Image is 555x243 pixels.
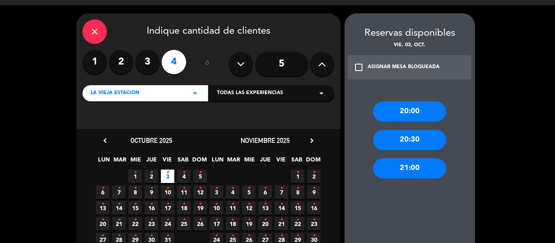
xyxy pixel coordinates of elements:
span: 19 [242,217,256,230]
i: • [134,229,137,242]
div: vie. 03, oct. [345,41,475,49]
label: 1 [82,50,107,74]
div: Reservas disponibles [345,26,475,41]
i: • [117,213,120,226]
i: • [280,182,283,195]
i: • [199,213,202,226]
span: 16 [145,201,158,215]
span: 18 [226,217,239,230]
span: 7 [112,185,126,199]
span: 16 [307,201,321,215]
span: 17 [210,217,223,230]
i: • [247,182,250,195]
span: 10 [210,201,223,215]
i: • [101,182,104,195]
i: • [150,229,153,242]
i: • [182,182,185,195]
i: • [134,182,137,195]
span: Todas las experiencias [217,89,283,97]
span: LUN [97,155,111,168]
i: • [312,182,315,195]
i: chevron_left [101,136,109,145]
i: check_box_outline_blank [354,62,364,72]
span: 13 [96,201,109,215]
i: • [150,198,153,211]
span: 3 [161,170,174,183]
span: 12 [193,185,207,199]
i: • [166,229,169,242]
i: • [182,166,185,179]
span: 23 [145,217,158,230]
span: MAR [227,155,240,168]
i: • [182,213,185,226]
i: • [101,229,104,242]
label: 4 [162,50,186,74]
i: • [215,198,218,211]
i: • [215,213,218,226]
label: 2 [109,50,133,74]
i: • [150,182,153,195]
span: JUE [258,155,272,168]
span: 5 [193,170,207,183]
span: 21 [112,217,126,230]
i: • [134,198,137,211]
i: arrow_drop_down [317,88,326,98]
i: • [312,213,315,226]
i: • [231,198,234,211]
i: • [247,213,250,226]
i: • [264,198,267,211]
span: 8 [291,185,304,199]
span: 1 [291,170,304,183]
span: DOM [192,155,206,168]
i: • [199,198,202,211]
i: chevron_right [308,136,316,145]
i: • [134,166,137,179]
span: 15 [128,201,142,215]
span: 2 [307,170,321,183]
span: 25 [177,217,191,230]
i: • [182,198,185,211]
div: 21:00 [373,158,446,178]
span: 8 [128,185,142,199]
i: • [247,229,250,242]
span: 14 [275,201,288,215]
span: 26 [193,217,207,230]
span: 10 [161,185,174,199]
i: • [166,182,169,195]
i: • [117,198,120,211]
i: • [264,213,267,226]
span: 22 [291,217,304,230]
div: 20:30 [373,130,446,150]
i: • [296,198,299,211]
span: 9 [145,185,158,199]
i: • [231,213,234,226]
span: 5 [242,185,256,199]
i: • [199,182,202,195]
i: • [264,182,267,195]
span: 23 [307,217,321,230]
span: 21 [275,217,288,230]
span: VIE [160,155,174,168]
i: • [280,198,283,211]
i: • [134,213,137,226]
span: MIE [129,155,142,168]
span: JUE [145,155,158,168]
i: • [166,198,169,211]
span: 6 [96,185,109,199]
i: • [117,229,120,242]
span: 20 [96,217,109,230]
i: • [101,213,104,226]
i: • [199,166,202,179]
i: • [312,198,315,211]
span: SAB [176,155,190,168]
div: Indique cantidad de clientes [82,19,334,44]
i: • [231,229,234,242]
span: 4 [226,185,239,199]
span: LUN [211,155,224,168]
i: • [166,213,169,226]
span: 11 [226,201,239,215]
span: La Vieja Estacion [91,89,139,97]
i: • [150,166,153,179]
i: • [215,182,218,195]
span: 6 [258,185,272,199]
